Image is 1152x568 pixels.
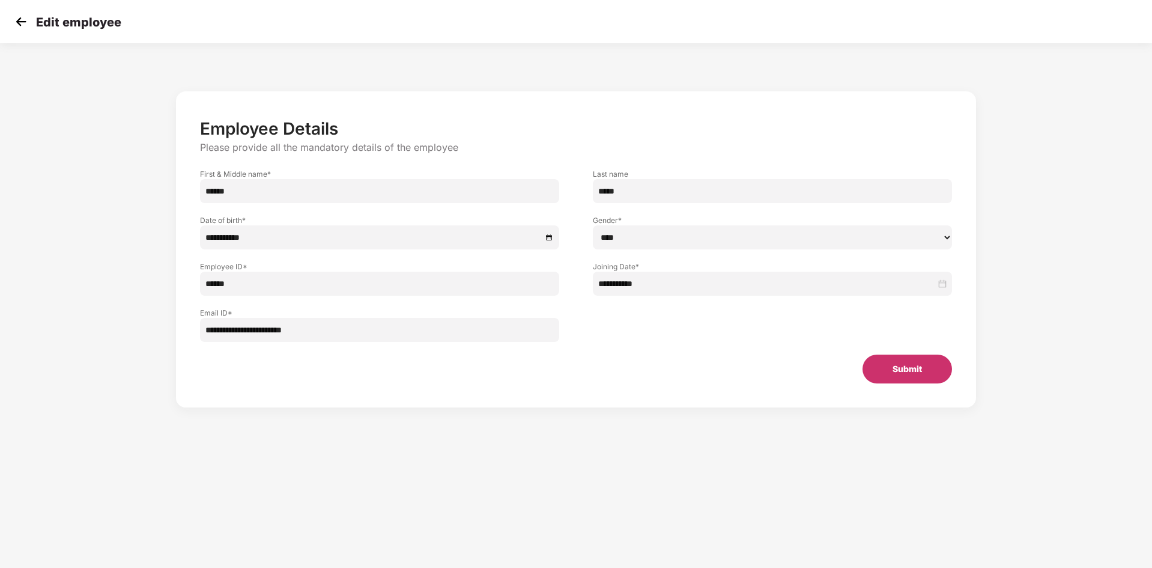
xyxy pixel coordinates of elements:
label: Last name [593,169,952,179]
img: svg+xml;base64,PHN2ZyB4bWxucz0iaHR0cDovL3d3dy53My5vcmcvMjAwMC9zdmciIHdpZHRoPSIzMCIgaGVpZ2h0PSIzMC... [12,13,30,31]
p: Please provide all the mandatory details of the employee [200,141,952,154]
p: Edit employee [36,15,121,29]
label: First & Middle name [200,169,559,179]
label: Joining Date [593,261,952,272]
label: Date of birth [200,215,559,225]
label: Email ID [200,308,559,318]
label: Employee ID [200,261,559,272]
button: Submit [862,355,952,383]
p: Employee Details [200,118,952,139]
label: Gender [593,215,952,225]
